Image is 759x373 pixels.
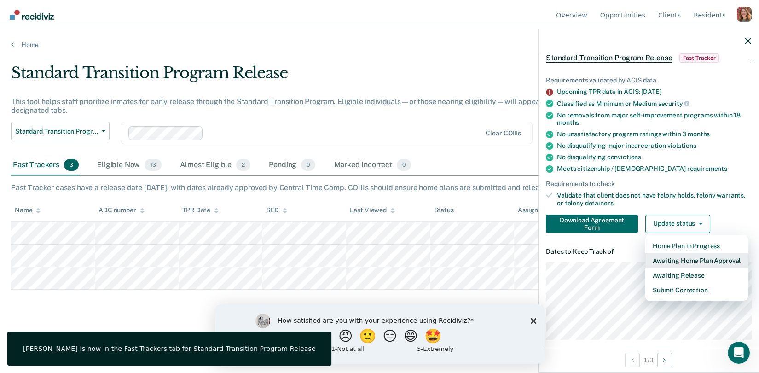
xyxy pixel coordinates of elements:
div: Assigned to [518,206,561,214]
div: This tool helps staff prioritize inmates for early release through the Standard Transition Progra... [11,97,580,115]
div: Dropdown Menu [645,235,748,301]
div: Classified as Minimum or Medium [557,99,751,108]
span: Standard Transition Program Release [546,53,672,63]
iframe: Survey by Kim from Recidiviz [215,304,545,364]
div: Validate that client does not have felony holds, felony warrants, or felony [557,192,751,207]
span: months [557,119,579,126]
a: Navigate to form link [546,215,642,233]
div: Almost Eligible [178,155,252,175]
a: Home [11,41,748,49]
div: Upcoming TPR date in ACIS: [DATE] [557,88,751,96]
div: Fast Tracker cases have a release date [DATE], with dates already approved by Central Time Comp. ... [11,183,748,192]
span: violations [667,142,696,149]
span: 13 [145,159,162,171]
div: Pending [267,155,317,175]
div: Clear COIIIs [486,129,521,137]
div: Marked Incorrect [332,155,413,175]
button: Profile dropdown button [737,7,752,22]
div: Meets citizenship / [DEMOGRAPHIC_DATA] [557,165,751,173]
div: Last Viewed [350,206,394,214]
span: requirements [687,165,727,172]
button: Home Plan in Progress [645,239,748,253]
button: Previous Opportunity [625,353,640,367]
span: Fast Tracker [679,53,719,63]
div: No removals from major self-improvement programs within 18 [557,111,751,127]
span: detainers. [585,199,615,207]
span: 3 [64,159,79,171]
button: Submit Correction [645,283,748,297]
div: SED [266,206,287,214]
div: ADC number [98,206,145,214]
button: Next Opportunity [657,353,672,367]
img: Recidiviz [10,10,54,20]
span: months [688,130,710,138]
button: Awaiting Release [645,268,748,283]
div: No disqualifying [557,153,751,161]
button: Update status [645,215,710,233]
button: Awaiting Home Plan Approval [645,253,748,268]
div: Fast Trackers [11,155,81,175]
div: Requirements to check [546,180,751,188]
div: Eligible Now [95,155,163,175]
span: convictions [607,153,641,161]
iframe: Intercom live chat [728,342,750,364]
div: 1 / 3 [539,348,759,372]
div: Name [15,206,41,214]
div: Status [434,206,454,214]
span: security [658,100,690,107]
span: 0 [397,159,411,171]
span: 2 [236,159,250,171]
button: Download Agreement Form [546,215,638,233]
span: Standard Transition Program Release [15,128,98,135]
div: Standard Transition Program Release [11,64,580,90]
div: [PERSON_NAME] is now in the Fast Trackers tab for Standard Transition Program Release [23,344,316,353]
dt: Dates to Keep Track of [546,248,751,256]
div: Requirements validated by ACIS data [546,76,751,84]
div: Standard Transition Program ReleaseFast Tracker [539,43,759,73]
div: No unsatisfactory program ratings within 3 [557,130,751,138]
div: No disqualifying major incarceration [557,142,751,150]
span: 0 [301,159,315,171]
div: TPR Date [182,206,219,214]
